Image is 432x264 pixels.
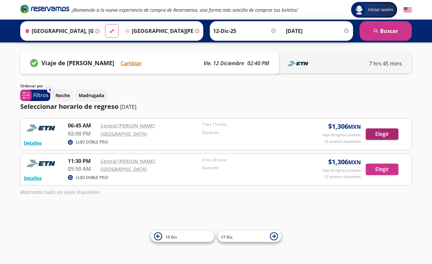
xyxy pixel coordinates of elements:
[324,139,361,144] p: 33 asientos disponibles
[348,123,361,130] small: MXN
[20,189,100,195] em: Mostrando todos los viajes disponibles
[49,87,51,93] span: 0
[20,90,50,101] button: 0Filtros
[121,59,142,67] button: Cambiar
[20,4,69,16] a: Brand Logo
[76,175,108,181] p: LUJO DOBLE PISO
[68,130,97,138] p: 02:00 PM
[79,92,104,99] p: Madrugada
[322,132,361,138] p: Viaje de regreso p/adulto
[100,166,147,172] a: [GEOGRAPHIC_DATA]
[285,59,312,68] img: LINENAME
[22,23,93,39] input: Buscar Origen
[202,157,301,163] p: 6 hrs 20 mins
[202,130,301,136] p: Duración
[100,123,155,129] a: Central [PERSON_NAME]
[72,7,298,13] em: ¡Bienvenido a la nueva experiencia de compra de Reservamos, una forma más sencilla de comprar tus...
[204,59,244,67] p: vie. 12 diciembre
[366,128,398,140] button: Elegir
[202,165,301,171] p: Duración
[348,159,361,166] small: MXN
[328,157,361,167] span: $ 1,306
[324,174,361,180] p: 33 asientos disponibles
[365,7,396,13] span: Iniciar sesión
[52,89,73,102] button: Noche
[151,231,214,242] button: 15 Dic
[24,157,60,170] img: RESERVAMOS
[404,6,412,14] button: English
[24,122,60,135] img: RESERVAMOS
[76,139,108,145] p: LUJO DOBLE PISO
[20,83,43,89] p: Ordenar por
[100,131,147,137] a: [GEOGRAPHIC_DATA]
[328,122,361,131] span: $ 1,306
[369,60,402,67] p: 7 hrs 45 mins
[20,4,69,14] i: Brand Logo
[122,23,193,39] input: Buscar Destino
[24,175,42,182] button: Detalles
[366,164,398,175] button: Elegir
[75,89,108,102] button: Madrugada
[202,122,301,127] p: 7 hrs 15 mins
[33,91,49,99] p: Filtros
[218,231,281,242] button: 17 Dic
[68,157,97,165] p: 11:30 PM
[247,59,269,67] p: 02:40 PM
[165,234,177,240] span: 15 Dic
[221,234,233,240] span: 17 Dic
[360,21,412,41] button: Buscar
[100,158,155,164] a: Central [PERSON_NAME]
[20,102,118,111] p: Seleccionar horario de regreso
[120,103,136,111] p: [DATE]
[286,23,350,39] input: Opcional
[55,92,70,99] p: Noche
[68,165,97,173] p: 05:50 AM
[213,23,277,39] input: Elegir Fecha
[322,168,361,173] p: Viaje de regreso p/adulto
[24,139,42,146] button: Detalles
[68,122,97,129] p: 06:45 AM
[41,59,114,67] p: Viaje de [PERSON_NAME]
